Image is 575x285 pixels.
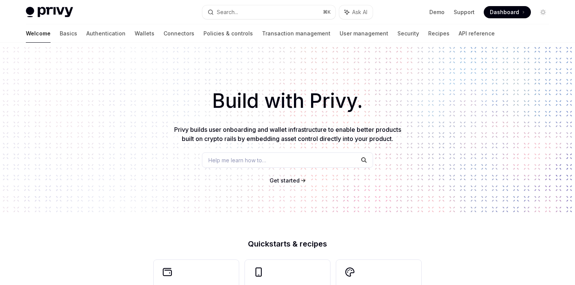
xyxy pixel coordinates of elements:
span: Get started [270,177,300,184]
a: Demo [429,8,445,16]
a: Connectors [164,24,194,43]
button: Search...⌘K [202,5,335,19]
a: Dashboard [484,6,531,18]
button: Ask AI [339,5,373,19]
a: Support [454,8,475,16]
a: Recipes [428,24,450,43]
a: Transaction management [262,24,330,43]
a: User management [340,24,388,43]
span: Ask AI [352,8,367,16]
h1: Build with Privy. [12,86,563,116]
div: Search... [217,8,238,17]
a: Authentication [86,24,125,43]
span: Privy builds user onboarding and wallet infrastructure to enable better products built on crypto ... [174,126,401,142]
img: light logo [26,7,73,18]
a: Get started [270,177,300,184]
h2: Quickstarts & recipes [154,240,421,248]
a: Basics [60,24,77,43]
a: Wallets [135,24,154,43]
a: API reference [459,24,495,43]
span: ⌘ K [323,9,331,15]
span: Help me learn how to… [208,156,266,164]
a: Welcome [26,24,51,43]
span: Dashboard [490,8,519,16]
button: Toggle dark mode [537,6,549,18]
a: Policies & controls [203,24,253,43]
a: Security [397,24,419,43]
